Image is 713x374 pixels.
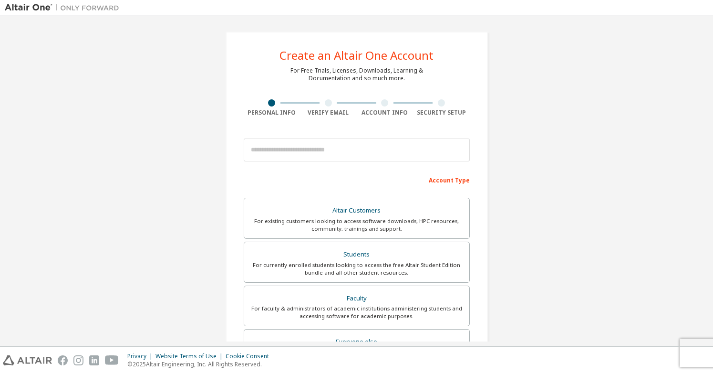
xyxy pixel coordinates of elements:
img: youtube.svg [105,355,119,365]
div: For Free Trials, Licenses, Downloads, Learning & Documentation and so much more. [290,67,423,82]
img: Altair One [5,3,124,12]
div: Website Terms of Use [155,353,226,360]
div: For currently enrolled students looking to access the free Altair Student Edition bundle and all ... [250,261,464,277]
p: © 2025 Altair Engineering, Inc. All Rights Reserved. [127,360,275,368]
div: Faculty [250,292,464,305]
div: Cookie Consent [226,353,275,360]
img: altair_logo.svg [3,355,52,365]
div: For existing customers looking to access software downloads, HPC resources, community, trainings ... [250,217,464,233]
div: Altair Customers [250,204,464,217]
div: Verify Email [300,109,357,117]
div: Everyone else [250,335,464,349]
div: Security Setup [413,109,470,117]
div: Privacy [127,353,155,360]
img: instagram.svg [73,355,83,365]
div: For faculty & administrators of academic institutions administering students and accessing softwa... [250,305,464,320]
div: Account Info [357,109,413,117]
img: facebook.svg [58,355,68,365]
div: Account Type [244,172,470,187]
div: Personal Info [244,109,300,117]
div: Create an Altair One Account [279,50,434,61]
img: linkedin.svg [89,355,99,365]
div: Students [250,248,464,261]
